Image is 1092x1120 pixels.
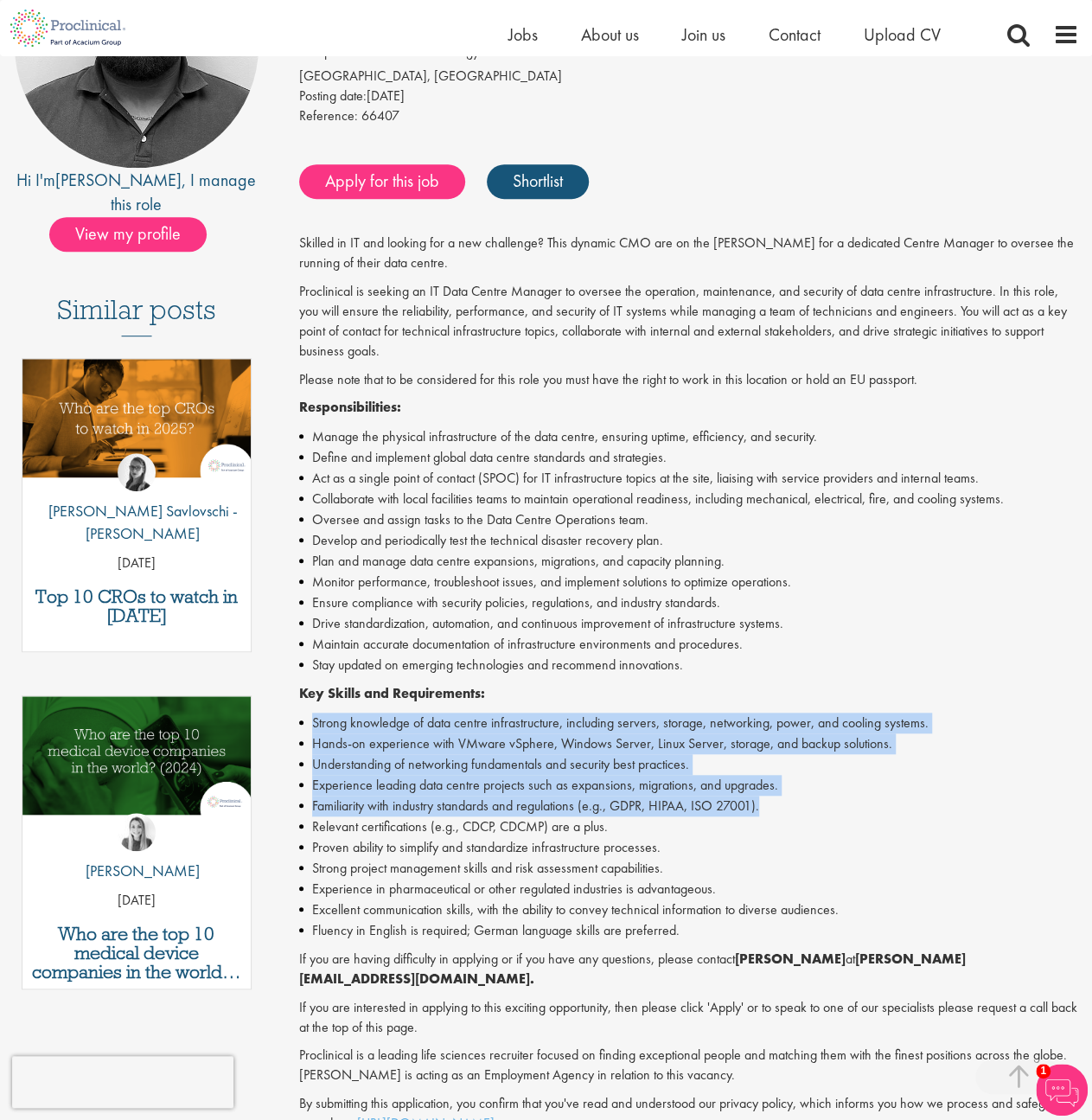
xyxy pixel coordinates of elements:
[299,796,1079,816] li: Familiarity with industry standards and regulations (e.g., GDPR, HIPAA, ISO 27001).
[299,398,401,416] strong: Responsibilities:
[299,509,1079,530] li: Oversee and assign tasks to the Data Centre Operations team.
[299,282,1079,361] p: Proclinical is seeking an IT Data Centre Manager to oversee the operation, maintenance, and secur...
[73,860,200,882] p: [PERSON_NAME]
[22,696,251,815] img: Top 10 Medical Device Companies 2024
[49,221,224,243] a: View my profile
[299,858,1079,879] li: Strong project management skills and risk assessment capabilities.
[31,925,242,982] a: Who are the top 10 medical device companies in the world in [DATE]?
[299,655,1079,675] li: Stay updated on emerging technologies and recommend innovations.
[299,447,1079,468] li: Define and implement global data centre standards and strategies.
[299,551,1079,572] li: Plan and manage data centre expansions, migrations, and capacity planning.
[299,530,1079,551] li: Develop and periodically test the technical disaster recovery plan.
[299,106,358,126] label: Reference:
[299,775,1079,796] li: Experience leading data centre projects such as expansions, migrations, and upgrades.
[735,950,846,968] strong: [PERSON_NAME]
[22,554,251,573] p: [DATE]
[299,816,1079,837] li: Relevant certifications (e.g., CDCP, CDCMP) are a plus.
[864,23,941,46] a: Upload CV
[299,468,1079,489] li: Act as a single point of contact (SPOC) for IT infrastructure topics at the site, liaising with s...
[299,634,1079,655] li: Maintain accurate documentation of infrastructure environments and procedures.
[299,1046,1079,1085] p: Proclinical is a leading life sciences recruiter focused on finding exceptional people and matchi...
[299,234,1079,273] p: Skilled in IT and looking for a new challenge? This dynamic CMO are on the [PERSON_NAME] for a de...
[299,86,1079,106] div: [DATE]
[13,168,260,217] div: Hi I'm , I manage this role
[299,67,1079,86] div: [GEOGRAPHIC_DATA], [GEOGRAPHIC_DATA]
[299,572,1079,592] li: Monitor performance, troubleshoot issues, and implement solutions to optimize operations.
[22,453,251,553] a: Theodora Savlovschi - Wicks [PERSON_NAME] Savlovschi - [PERSON_NAME]
[299,754,1079,775] li: Understanding of networking fundamentals and security best practices.
[299,837,1079,858] li: Proven ability to simplify and standardize infrastructure processes.
[118,813,156,851] img: Hannah Burke
[22,359,251,512] a: Link to a post
[299,879,1079,899] li: Experience in pharmaceutical or other regulated industries is advantageous.
[12,1056,233,1108] iframe: reCAPTCHA
[49,217,207,252] span: View my profile
[299,426,1079,447] li: Manage the physical infrastructure of the data centre, ensuring uptime, efficiency, and security.
[361,106,399,125] span: 66407
[299,998,1079,1038] p: If you are interested in applying to this exciting opportunity, then please click 'Apply' or to s...
[118,453,156,491] img: Theodora Savlovschi - Wicks
[299,899,1079,920] li: Excellent communication skills, with the ability to convey technical information to diverse audie...
[55,169,182,191] a: [PERSON_NAME]
[299,684,485,702] strong: Key Skills and Requirements:
[22,891,251,911] p: [DATE]
[487,164,589,199] a: Shortlist
[299,713,1079,733] li: Strong knowledge of data centre infrastructure, including servers, storage, networking, power, an...
[299,592,1079,613] li: Ensure compliance with security policies, regulations, and industry standards.
[299,164,465,199] a: Apply for this job
[22,359,251,477] img: Top 10 CROs 2025 | Proclinical
[31,587,242,625] a: Top 10 CROs to watch in [DATE]
[1036,1064,1050,1078] span: 1
[73,813,200,891] a: Hannah Burke [PERSON_NAME]
[299,370,1079,390] p: Please note that to be considered for this role you must have the right to work in this location ...
[508,23,538,46] a: Jobs
[57,295,216,336] h3: Similar posts
[299,613,1079,634] li: Drive standardization, automation, and continuous improvement of infrastructure systems.
[682,23,725,46] a: Join us
[299,733,1079,754] li: Hands-on experience with VMware vSphere, Windows Server, Linux Server, storage, and backup soluti...
[769,23,821,46] a: Contact
[299,950,1079,989] p: If you are having difficulty in applying or if you have any questions, please contact at
[299,489,1079,509] li: Collaborate with local facilities teams to maintain operational readiness, including mechanical, ...
[299,86,367,105] span: Posting date:
[22,500,251,544] p: [PERSON_NAME] Savlovschi - [PERSON_NAME]
[299,920,1079,941] li: Fluency in English is required; German language skills are preferred.
[581,23,639,46] a: About us
[22,696,251,849] a: Link to a post
[1036,1064,1088,1116] img: Chatbot
[299,950,966,988] strong: [PERSON_NAME][EMAIL_ADDRESS][DOMAIN_NAME].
